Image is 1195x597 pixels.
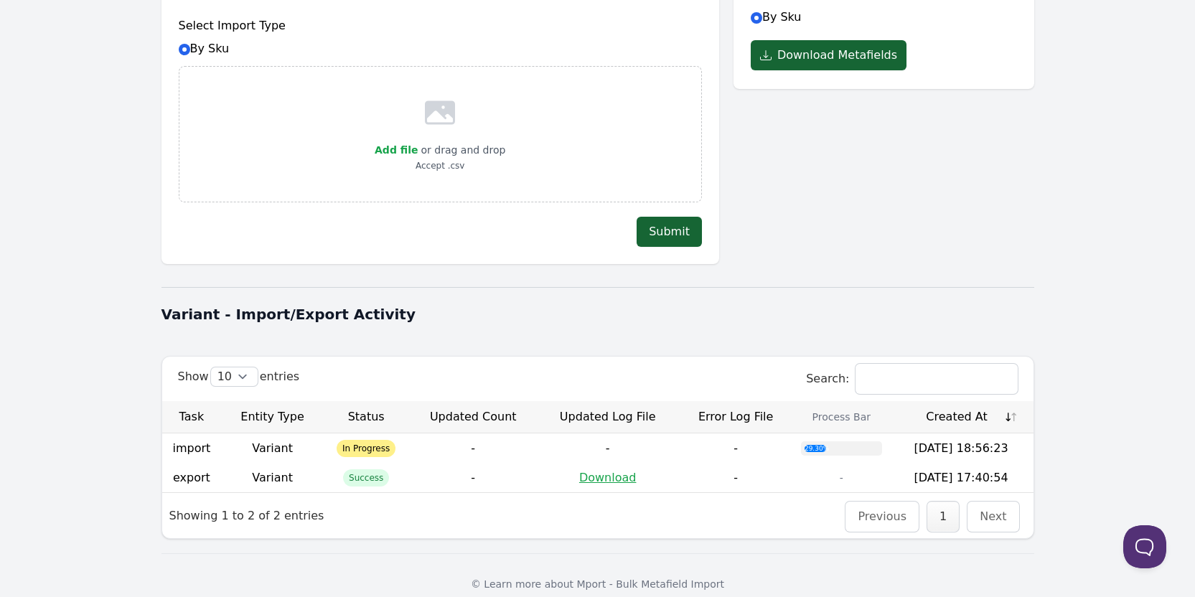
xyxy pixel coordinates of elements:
[577,578,725,590] a: Mport - Bulk Metafield Import
[211,367,258,386] select: Showentries
[856,364,1018,394] input: Search:
[471,578,573,590] span: © Learn more about
[221,463,324,492] td: Variant
[889,433,1034,463] td: [DATE] 18:56:23
[579,471,637,484] a: Download
[637,217,702,247] button: Submit
[178,370,300,383] label: Show entries
[805,445,826,452] div: 29.30%
[606,441,610,455] span: -
[889,463,1034,492] td: [DATE] 17:40:54
[221,433,324,463] td: Variant
[418,141,505,159] p: or drag and drop
[806,372,1017,385] label: Search:
[162,497,332,534] div: Showing 1 to 2 of 2 entries
[794,463,889,492] td: -
[162,463,222,492] td: export
[980,509,1006,523] a: Next
[858,509,906,523] a: Previous
[939,509,947,523] a: 1
[471,471,475,484] span: -
[343,469,389,486] span: Success
[1123,525,1166,568] iframe: Toggle Customer Support
[375,144,418,156] span: Add file
[734,471,738,484] span: -
[471,441,475,455] span: -
[161,304,1034,324] h1: Variant - Import/Export Activity
[337,440,395,457] span: In Progress
[162,433,222,463] td: import
[751,40,906,70] button: Download Metafields
[179,17,702,34] h6: Select Import Type
[375,159,505,173] p: Accept .csv
[734,441,738,455] span: -
[889,401,1034,433] th: Created At: activate to sort column ascending
[179,17,702,57] div: By Sku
